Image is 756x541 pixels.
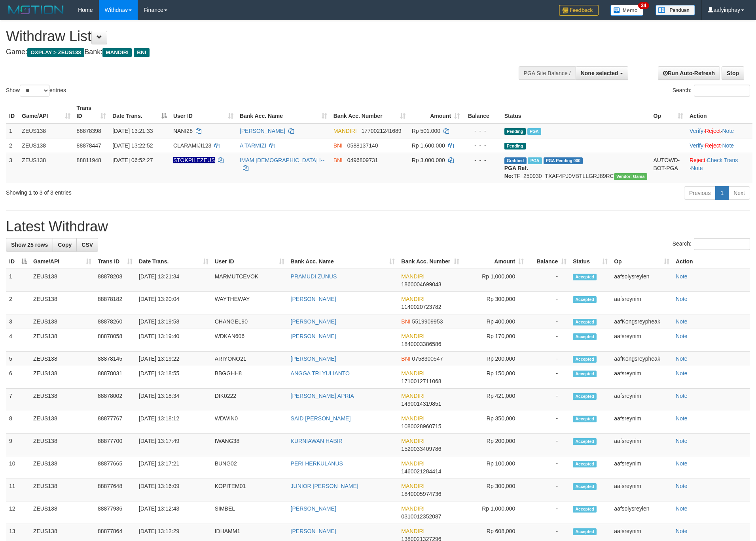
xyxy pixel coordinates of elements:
[77,142,101,149] span: 88878447
[95,456,136,479] td: 88877665
[401,528,424,534] span: MANDIRI
[30,366,95,389] td: ZEUS138
[6,434,30,456] td: 9
[690,128,703,134] a: Verify
[30,389,95,411] td: ZEUS138
[76,238,98,252] a: CSV
[707,157,738,163] a: Check Trans
[462,352,527,366] td: Rp 200,000
[401,296,424,302] span: MANDIRI
[30,314,95,329] td: ZEUS138
[347,142,378,149] span: Copy 0588137140 to clipboard
[19,153,73,183] td: ZEUS138
[570,254,611,269] th: Status: activate to sort column ascending
[722,142,734,149] a: Note
[291,528,336,534] a: [PERSON_NAME]
[690,142,703,149] a: Verify
[409,101,463,123] th: Amount: activate to sort column ascending
[212,434,288,456] td: IWANG38
[136,434,212,456] td: [DATE] 13:17:49
[504,143,526,149] span: Pending
[6,352,30,366] td: 5
[573,333,597,340] span: Accepted
[715,186,729,200] a: 1
[573,393,597,400] span: Accepted
[112,142,153,149] span: [DATE] 13:22:52
[573,319,597,325] span: Accepted
[401,378,441,384] span: Copy 1710012711068 to clipboard
[527,366,570,389] td: -
[684,186,716,200] a: Previous
[74,101,110,123] th: Trans ID: activate to sort column ascending
[611,479,673,501] td: aafsreynim
[27,48,84,57] span: OXPLAY > ZEUS138
[136,411,212,434] td: [DATE] 13:18:12
[6,28,496,44] h1: Withdraw List
[686,123,752,138] td: · ·
[30,329,95,352] td: ZEUS138
[401,401,441,407] span: Copy 1490014319851 to clipboard
[6,85,66,96] label: Show entries
[291,415,351,422] a: SAID [PERSON_NAME]
[6,329,30,352] td: 4
[95,501,136,524] td: 88877936
[691,165,703,171] a: Note
[134,48,149,57] span: BNI
[611,314,673,329] td: aafKongsreypheak
[504,157,527,164] span: Grabbed
[462,366,527,389] td: Rp 150,000
[95,254,136,269] th: Trans ID: activate to sort column ascending
[527,501,570,524] td: -
[212,456,288,479] td: BUNG02
[611,352,673,366] td: aafKongsreypheak
[401,393,424,399] span: MANDIRI
[291,483,358,489] a: JUNIOR [PERSON_NAME]
[462,501,527,524] td: Rp 1,000,000
[291,273,337,280] a: PRAMUDI ZUNUS
[462,292,527,314] td: Rp 300,000
[676,528,688,534] a: Note
[611,389,673,411] td: aafsreynim
[102,48,132,57] span: MANDIRI
[136,501,212,524] td: [DATE] 13:12:43
[30,352,95,366] td: ZEUS138
[412,318,443,325] span: Copy 5519909953 to clipboard
[212,269,288,292] td: MARMUTCEVOK
[462,254,527,269] th: Amount: activate to sort column ascending
[676,460,688,467] a: Note
[528,157,542,164] span: Marked by aafsreyleap
[686,153,752,183] td: · ·
[95,411,136,434] td: 88877767
[527,128,541,135] span: Marked by aafsolysreylen
[676,438,688,444] a: Note
[401,341,441,347] span: Copy 1840003386586 to clipboard
[462,479,527,501] td: Rp 300,000
[77,128,101,134] span: 88878398
[30,269,95,292] td: ZEUS138
[527,389,570,411] td: -
[581,70,618,76] span: None selected
[676,333,688,339] a: Note
[676,370,688,376] a: Note
[173,157,215,163] span: Nama rekening ada tanda titik/strip, harap diedit
[212,389,288,411] td: DIK0222
[611,411,673,434] td: aafsreynim
[638,2,649,9] span: 34
[19,123,73,138] td: ZEUS138
[728,186,750,200] a: Next
[676,296,688,302] a: Note
[462,269,527,292] td: Rp 1,000,000
[19,101,73,123] th: Game/API: activate to sort column ascending
[462,411,527,434] td: Rp 350,000
[412,128,440,134] span: Rp 501.000
[240,157,324,163] a: IMAM [DEMOGRAPHIC_DATA] I--
[573,528,597,535] span: Accepted
[610,5,644,16] img: Button%20Memo.svg
[95,329,136,352] td: 88878058
[573,416,597,422] span: Accepted
[611,501,673,524] td: aafsolysreylen
[109,101,170,123] th: Date Trans.: activate to sort column descending
[95,292,136,314] td: 88878182
[6,48,496,56] h4: Game: Bank:
[6,269,30,292] td: 1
